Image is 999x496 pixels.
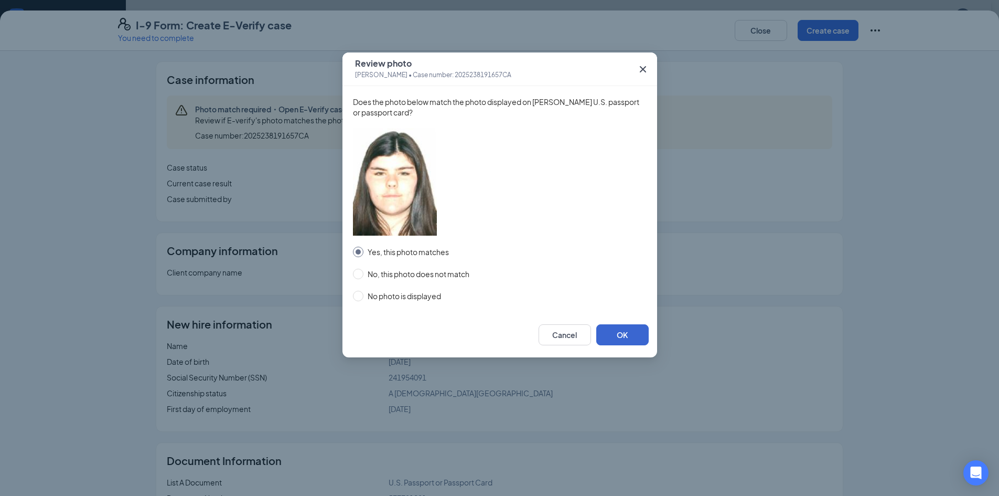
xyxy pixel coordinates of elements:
span: Yes, this photo matches [363,246,453,258]
span: No photo is displayed [363,290,445,302]
span: No, this photo does not match [363,268,474,280]
img: employee [353,128,437,236]
button: Cancel [539,324,591,345]
div: Open Intercom Messenger [963,460,989,486]
span: [PERSON_NAME] • Case number: 2025238191657CA [355,70,511,80]
span: Review photo [355,58,511,69]
span: Does the photo below match the photo displayed on [PERSON_NAME] U.S. passport or passport card? [353,97,647,118]
button: Close [629,52,657,86]
svg: Cross [637,63,649,76]
button: OK [596,324,649,345]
